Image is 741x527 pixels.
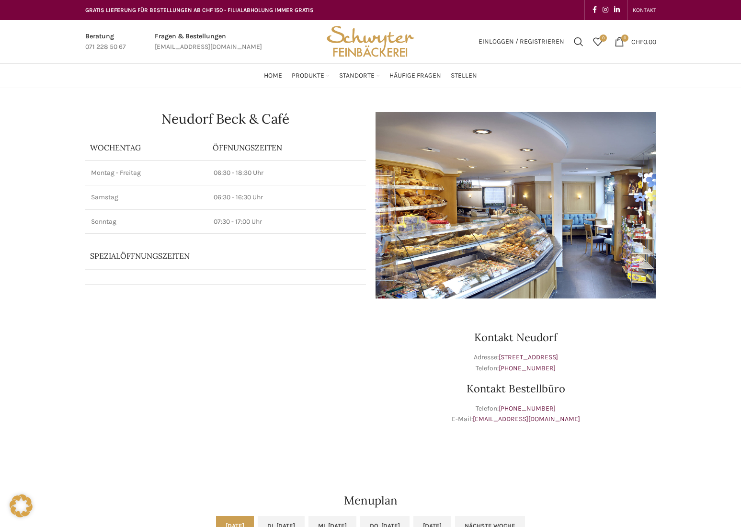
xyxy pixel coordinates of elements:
a: 0 [588,32,607,51]
bdi: 0.00 [631,37,656,46]
p: Spezialöffnungszeiten [90,251,334,261]
p: 06:30 - 16:30 Uhr [214,193,360,202]
a: Infobox link [155,31,262,53]
a: Häufige Fragen [389,66,441,85]
a: Instagram social link [600,3,611,17]
p: Telefon: E-Mail: [376,403,656,425]
a: Site logo [323,37,417,45]
p: Montag - Freitag [91,168,202,178]
a: Facebook social link [590,3,600,17]
span: CHF [631,37,643,46]
img: Bäckerei Schwyter [323,20,417,63]
a: Einloggen / Registrieren [474,32,569,51]
div: Meine Wunschliste [588,32,607,51]
span: Stellen [451,71,477,80]
a: Produkte [292,66,330,85]
p: Samstag [91,193,202,202]
a: Home [264,66,282,85]
iframe: schwyter martinsbruggstrasse [85,308,366,452]
span: GRATIS LIEFERUNG FÜR BESTELLUNGEN AB CHF 150 - FILIALABHOLUNG IMMER GRATIS [85,7,314,13]
p: Sonntag [91,217,202,227]
p: ÖFFNUNGSZEITEN [213,142,361,153]
p: Adresse: Telefon: [376,352,656,374]
a: [EMAIL_ADDRESS][DOMAIN_NAME] [473,415,580,423]
div: Secondary navigation [628,0,661,20]
a: Standorte [339,66,380,85]
span: Häufige Fragen [389,71,441,80]
span: KONTAKT [633,7,656,13]
span: Einloggen / Registrieren [479,38,564,45]
a: Linkedin social link [611,3,623,17]
a: Stellen [451,66,477,85]
a: KONTAKT [633,0,656,20]
div: Main navigation [80,66,661,85]
a: Infobox link [85,31,126,53]
a: [PHONE_NUMBER] [499,364,556,372]
span: Standorte [339,71,375,80]
h2: Menuplan [85,495,656,506]
a: Suchen [569,32,588,51]
span: 0 [621,34,628,42]
h1: Neudorf Beck & Café [85,112,366,126]
h3: Kontakt Neudorf [376,332,656,343]
a: [PHONE_NUMBER] [499,404,556,412]
span: Home [264,71,282,80]
span: 0 [600,34,607,42]
p: 07:30 - 17:00 Uhr [214,217,360,227]
h3: Kontakt Bestellbüro [376,383,656,394]
span: Produkte [292,71,324,80]
a: 0 CHF0.00 [610,32,661,51]
a: [STREET_ADDRESS] [499,353,558,361]
p: Wochentag [90,142,203,153]
p: 06:30 - 18:30 Uhr [214,168,360,178]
